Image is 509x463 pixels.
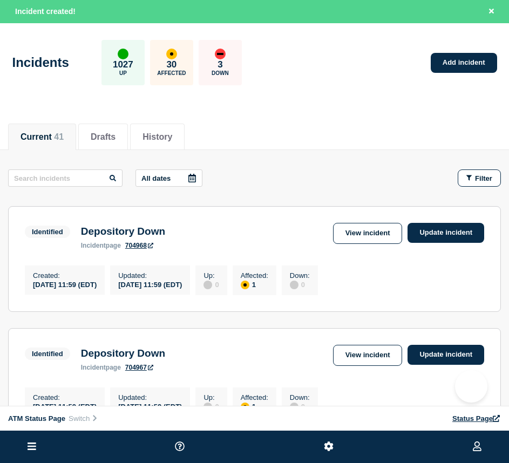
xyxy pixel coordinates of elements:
[54,132,64,141] span: 41
[431,53,497,73] a: Add incident
[118,401,182,411] div: [DATE] 11:59 (EDT)
[218,59,222,70] p: 3
[81,242,121,249] p: page
[485,5,498,18] button: Close banner
[212,70,229,76] p: Down
[25,348,70,360] span: Identified
[33,393,97,401] p: Created :
[333,223,403,244] a: View incident
[203,393,219,401] p: Up :
[25,226,70,238] span: Identified
[452,414,501,423] a: Status Page
[125,242,153,249] a: 704968
[290,393,310,401] p: Down :
[157,70,186,76] p: Affected
[203,280,219,289] div: 0
[33,401,97,411] div: [DATE] 11:59 (EDT)
[290,403,298,411] div: disabled
[290,280,310,289] div: 0
[241,281,249,289] div: affected
[118,271,182,280] p: Updated :
[8,169,123,187] input: Search incidents
[241,280,268,289] div: 1
[81,364,106,371] span: incident
[118,49,128,59] div: up
[125,364,153,371] a: 704967
[408,345,484,365] a: Update incident
[290,281,298,289] div: disabled
[241,401,268,411] div: 1
[12,55,69,70] h1: Incidents
[135,169,202,187] button: All dates
[33,280,97,289] div: [DATE] 11:59 (EDT)
[65,414,101,423] button: Switch
[455,370,487,403] iframe: Help Scout Beacon - Open
[91,132,116,142] button: Drafts
[118,280,182,289] div: [DATE] 11:59 (EDT)
[8,414,65,423] span: ATM Status Page
[203,281,212,289] div: disabled
[81,226,165,237] h3: Depository Down
[166,49,177,59] div: affected
[166,59,177,70] p: 30
[203,401,219,411] div: 0
[142,132,172,142] button: History
[241,403,249,411] div: affected
[203,271,219,280] p: Up :
[81,364,121,371] p: page
[241,271,268,280] p: Affected :
[81,242,106,249] span: incident
[333,345,403,366] a: View incident
[241,393,268,401] p: Affected :
[408,223,484,243] a: Update incident
[458,169,501,187] button: Filter
[118,393,182,401] p: Updated :
[113,59,133,70] p: 1027
[21,132,64,142] button: Current 41
[215,49,226,59] div: down
[15,7,76,16] span: Incident created!
[141,174,171,182] p: All dates
[81,348,165,359] h3: Depository Down
[290,271,310,280] p: Down :
[475,174,492,182] span: Filter
[203,403,212,411] div: disabled
[33,271,97,280] p: Created :
[119,70,127,76] p: Up
[290,401,310,411] div: 0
